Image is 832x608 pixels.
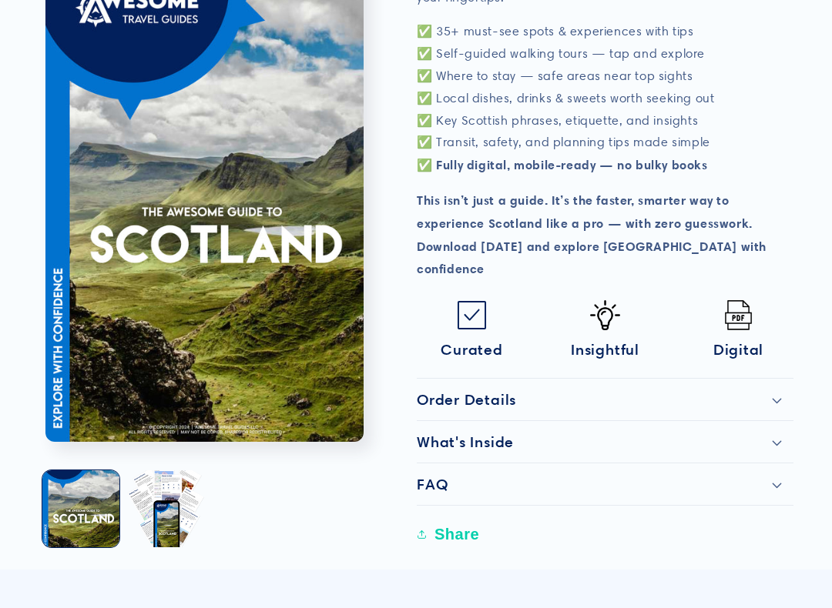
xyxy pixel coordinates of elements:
img: Pdf.png [723,300,753,330]
span: Insightful [571,340,639,359]
strong: This isn’t just a guide. It’s the faster, smarter way to experience Scotland like a pro — with ze... [417,192,767,276]
button: Load image 2 in gallery view [127,471,204,548]
button: Load image 1 in gallery view [42,471,119,548]
h2: Order Details [417,390,516,409]
summary: Order Details [417,379,793,420]
strong: ✅ Fully digital, mobile-ready — no bulky books [417,157,708,172]
summary: FAQ [417,463,793,505]
h2: What's Inside [417,433,514,451]
p: ✅ 35+ must-see spots & experiences with tips ✅ Self-guided walking tours — tap and explore ✅ Wher... [417,21,793,177]
h2: FAQ [417,475,448,493]
button: Share [417,517,484,551]
span: Digital [713,340,763,359]
span: Curated [441,340,502,359]
img: Idea-icon.png [590,300,620,330]
summary: What's Inside [417,421,793,463]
